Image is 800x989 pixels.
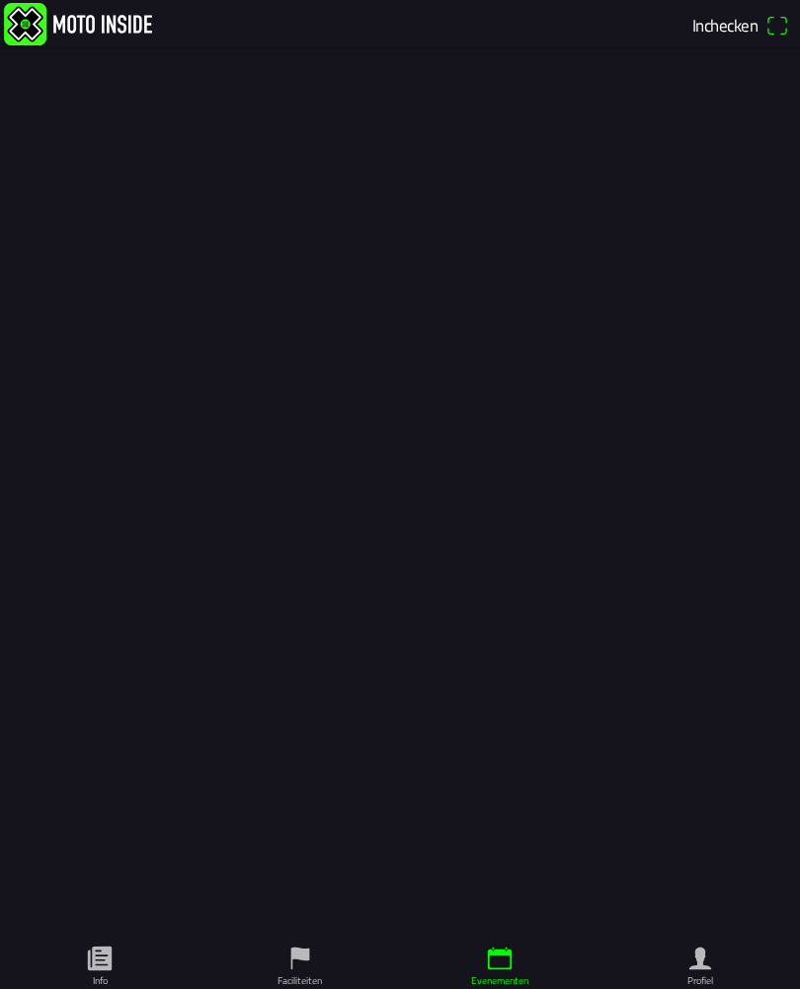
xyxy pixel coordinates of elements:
[278,973,322,988] ion-label: Faciliteiten
[471,973,528,988] ion-label: Evenementen
[485,944,515,973] ion-icon: calendar
[692,12,758,38] span: Inchecken
[85,944,115,973] ion-icon: paper
[685,944,715,973] ion-icon: person
[685,8,796,41] a: Incheckenqr scanner
[687,973,713,988] ion-label: Profiel
[285,944,315,973] ion-icon: flag
[93,973,108,988] ion-label: Info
